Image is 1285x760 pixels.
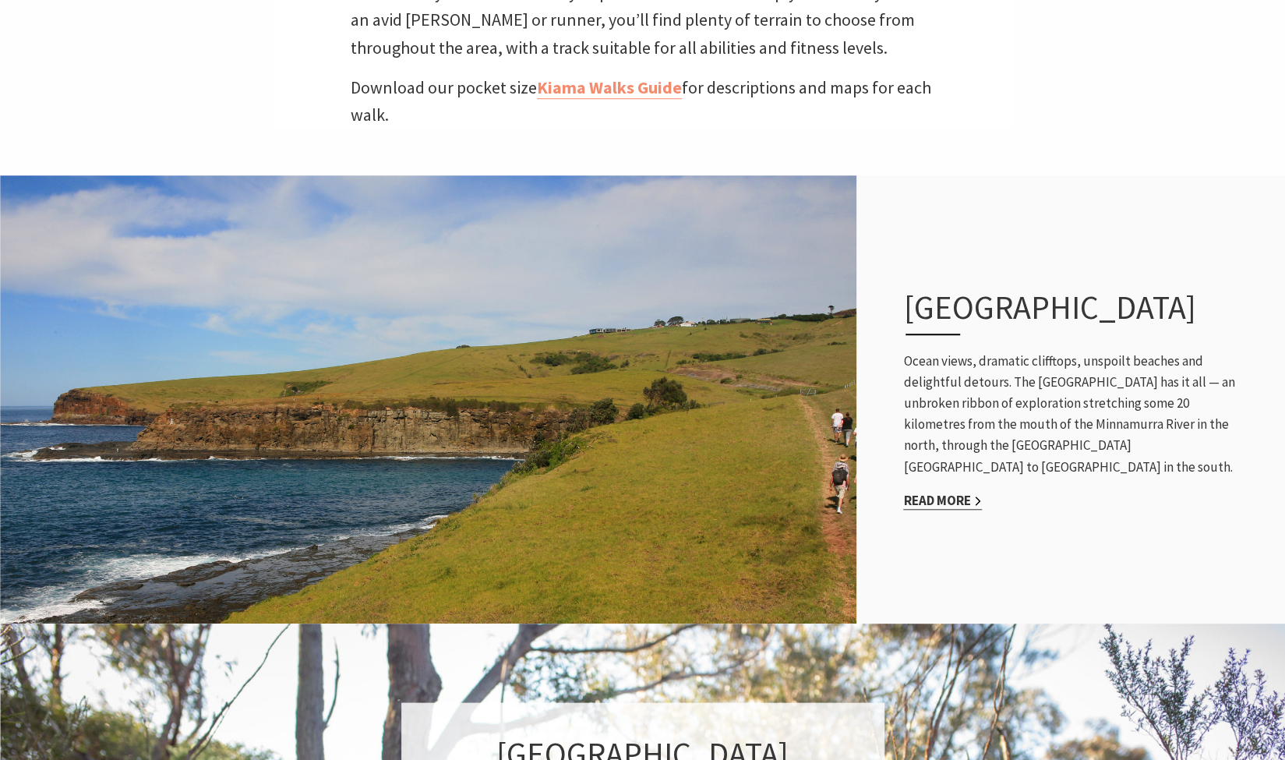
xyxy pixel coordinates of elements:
h3: [GEOGRAPHIC_DATA] [903,288,1212,334]
a: Kiama Walks Guide [537,76,682,99]
p: Download our pocket size for descriptions and maps for each walk. [351,74,935,129]
p: Ocean views, dramatic clifftops, unspoilt beaches and delightful detours. The [GEOGRAPHIC_DATA] h... [903,351,1246,478]
a: Read More [903,492,982,510]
